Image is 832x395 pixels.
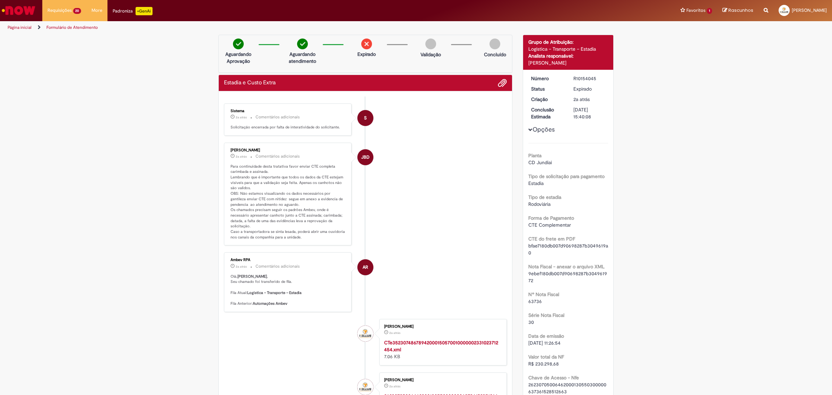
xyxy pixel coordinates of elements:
b: Forma de Pagamento [528,215,574,221]
span: 1 [707,8,712,14]
div: Analista responsável: [528,52,608,59]
p: +GenAi [136,7,153,15]
b: Nota Fiscal - anexar o arquivo XML [528,263,605,270]
span: 20 [73,8,81,14]
dt: Conclusão Estimada [526,106,569,120]
p: Aguardando Aprovação [222,51,255,65]
div: Logistica – Transporte – Estadia [528,45,608,52]
b: Automações Ambev [253,301,287,306]
span: 26230705006462000130550300000637361528512663 [528,381,606,395]
p: Aguardando atendimento [286,51,319,65]
a: CTe35230748678942000150570010000002331023712454.xml [384,339,498,353]
div: Flavio Faria [357,379,373,395]
div: Sistema [231,109,346,113]
b: Nº Nota Fiscal [528,291,559,297]
p: Expirado [357,51,376,58]
p: Validação [421,51,441,58]
span: 2a atrás [573,96,590,102]
time: 14/07/2023 16:42:33 [236,154,247,159]
p: Concluído [484,51,506,58]
span: AR [363,259,368,276]
div: [PERSON_NAME] [528,59,608,66]
img: img-circle-grey.png [489,39,500,49]
b: Valor total da NF [528,354,564,360]
span: [PERSON_NAME] [792,7,827,13]
span: [DATE] 11:26:54 [528,340,561,346]
span: 2a atrás [236,115,247,119]
span: CD Jundiai [528,159,552,166]
a: Página inicial [8,25,32,30]
b: [PERSON_NAME] [237,274,267,279]
span: 30 [528,319,534,325]
span: 63736 [528,298,542,304]
div: JUAREZ BARROS DE OLIVEIRA FILHO [357,149,373,165]
b: Tipo de estadia [528,194,561,200]
b: Série Nota Fiscal [528,312,564,318]
dt: Criação [526,96,569,103]
span: bfae7180db007d90698287b3049619a0 [528,243,608,256]
small: Comentários adicionais [255,263,300,269]
button: Adicionar anexos [498,78,507,87]
small: Comentários adicionais [255,153,300,159]
div: Ambev RPA [357,259,373,275]
span: R$ 230.298,68 [528,361,559,367]
a: Rascunhos [722,7,753,14]
dt: Número [526,75,569,82]
span: Requisições [47,7,72,14]
span: 2a atrás [389,384,400,388]
span: JBD [361,149,370,166]
b: Chave de Acesso - Nfe [528,375,579,381]
span: Favoritos [686,7,705,14]
div: Padroniza [113,7,153,15]
p: Solicitação encerrada por falta de interatividade do solicitante. [231,125,346,130]
img: check-circle-green.png [297,39,308,49]
h2: Estadia e Custo Extra Histórico de tíquete [224,80,276,86]
div: [PERSON_NAME] [384,325,500,329]
b: Data de emissão [528,333,564,339]
a: Formulário de Atendimento [46,25,98,30]
span: Rascunhos [728,7,753,14]
span: CTE Complementar [528,222,571,228]
span: More [92,7,102,14]
span: 2a atrás [236,154,247,159]
p: Para continuidade desta tratativa favor enviar CTE completa carimbada e assinada. Lembrando que é... [231,164,346,240]
span: 2a atrás [236,264,247,269]
time: 24/07/2023 15:42:32 [236,115,247,119]
div: Expirado [573,85,606,92]
span: Estadia [528,180,544,186]
div: [PERSON_NAME] [384,378,500,382]
ul: Trilhas de página [5,21,549,34]
div: System [357,110,373,126]
div: Flavio Faria [357,326,373,342]
div: 7.06 KB [384,339,500,360]
b: Planta [528,152,541,159]
div: [PERSON_NAME] [231,148,346,152]
div: [DATE] 15:40:08 [573,106,606,120]
span: 2a atrás [389,331,400,335]
span: S [364,110,367,126]
img: remove.png [361,39,372,49]
img: check-circle-green.png [233,39,244,49]
div: R10154045 [573,75,606,82]
time: 11/07/2023 19:01:46 [236,264,247,269]
span: 9ebef180db007d90698287b304961972 [528,270,607,284]
small: Comentários adicionais [255,114,300,120]
b: Tipo de solicitação para pagamento [528,173,605,179]
div: Grupo de Atribuição: [528,39,608,45]
b: CTE do frete em PDF [528,236,575,242]
div: 10/07/2023 14:40:03 [573,96,606,103]
span: Rodoviária [528,201,551,207]
img: ServiceNow [1,3,36,17]
b: Logistica – Transporte – Estadia [247,290,302,295]
time: 10/07/2023 14:30:11 [389,384,400,388]
div: Ambev RPA [231,258,346,262]
p: Olá, , Seu chamado foi transferido de fila. Fila Atual: Fila Anterior: [231,274,346,306]
dt: Status [526,85,569,92]
img: img-circle-grey.png [425,39,436,49]
time: 10/07/2023 14:40:03 [573,96,590,102]
time: 10/07/2023 14:30:31 [389,331,400,335]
